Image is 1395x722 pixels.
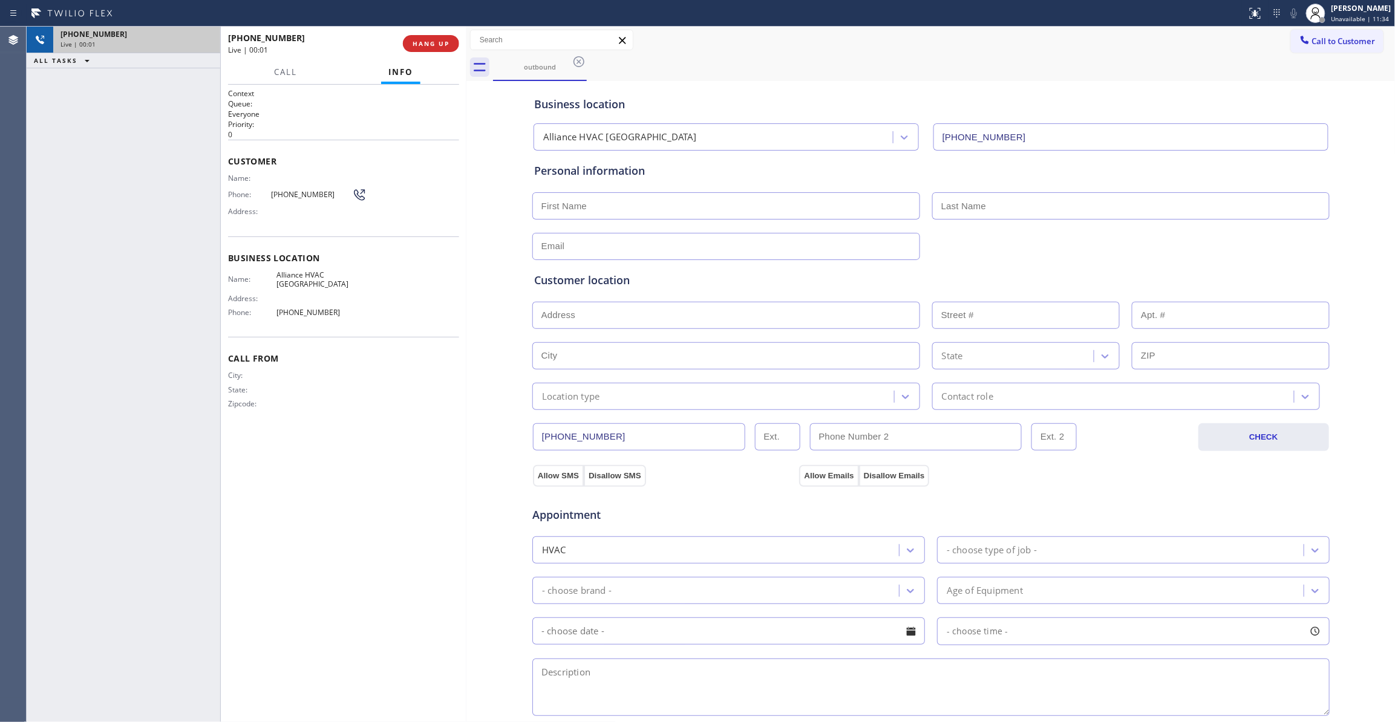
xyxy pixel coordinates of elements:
span: Customer [228,155,459,167]
button: Disallow Emails [859,465,930,487]
button: HANG UP [403,35,459,52]
input: Phone Number 2 [810,423,1022,450]
span: [PHONE_NUMBER] [276,308,367,317]
button: Disallow SMS [584,465,646,487]
input: Street # [932,302,1120,329]
span: Zipcode: [228,399,276,408]
span: State: [228,385,276,394]
div: Business location [534,96,1328,112]
span: Live | 00:01 [228,45,268,55]
input: Apt. # [1132,302,1330,329]
div: - choose type of job - [947,543,1037,557]
h1: Context [228,88,459,99]
input: Phone Number [533,423,745,450]
div: Location type [542,389,600,403]
span: [PHONE_NUMBER] [271,190,352,199]
span: Name: [228,275,276,284]
button: ALL TASKS [27,53,102,68]
span: Live | 00:01 [60,40,96,48]
button: Mute [1286,5,1302,22]
div: State [942,349,963,363]
span: Address: [228,207,276,216]
div: Customer location [534,272,1328,288]
span: - choose time - [947,625,1008,637]
input: Ext. [755,423,800,450]
div: Personal information [534,163,1328,179]
p: 0 [228,129,459,140]
div: Contact role [942,389,993,403]
p: Everyone [228,109,459,119]
input: Ext. 2 [1031,423,1077,450]
span: Appointment [532,507,797,523]
span: Alliance HVAC [GEOGRAPHIC_DATA] [276,270,367,289]
button: Allow Emails [799,465,858,487]
input: - choose date - [532,617,925,645]
div: - choose brand - [542,584,612,597]
span: HANG UP [413,39,449,48]
button: Call [267,60,304,84]
button: Info [381,60,420,84]
span: Name: [228,174,276,183]
span: Call From [228,353,459,364]
button: Call to Customer [1291,30,1384,53]
span: Call [274,67,297,77]
input: Search [471,30,633,50]
input: ZIP [1132,342,1330,369]
input: Last Name [932,192,1330,220]
button: CHECK [1198,423,1329,451]
span: [PHONE_NUMBER] [228,32,305,44]
div: HVAC [542,543,566,557]
h2: Priority: [228,119,459,129]
span: City: [228,371,276,380]
span: Info [388,67,413,77]
span: Business location [228,252,459,264]
button: Allow SMS [533,465,584,487]
span: Address: [228,294,276,303]
h2: Queue: [228,99,459,109]
input: First Name [532,192,920,220]
div: Age of Equipment [947,584,1023,597]
div: [PERSON_NAME] [1331,3,1391,13]
span: [PHONE_NUMBER] [60,29,127,39]
div: Alliance HVAC [GEOGRAPHIC_DATA] [543,131,697,145]
span: Unavailable | 11:34 [1331,15,1390,23]
input: City [532,342,920,369]
span: Phone: [228,308,276,317]
input: Email [532,233,920,260]
span: ALL TASKS [34,56,77,65]
span: Call to Customer [1312,36,1376,47]
input: Address [532,302,920,329]
span: Phone: [228,190,271,199]
input: Phone Number [933,123,1328,151]
div: outbound [494,62,586,71]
